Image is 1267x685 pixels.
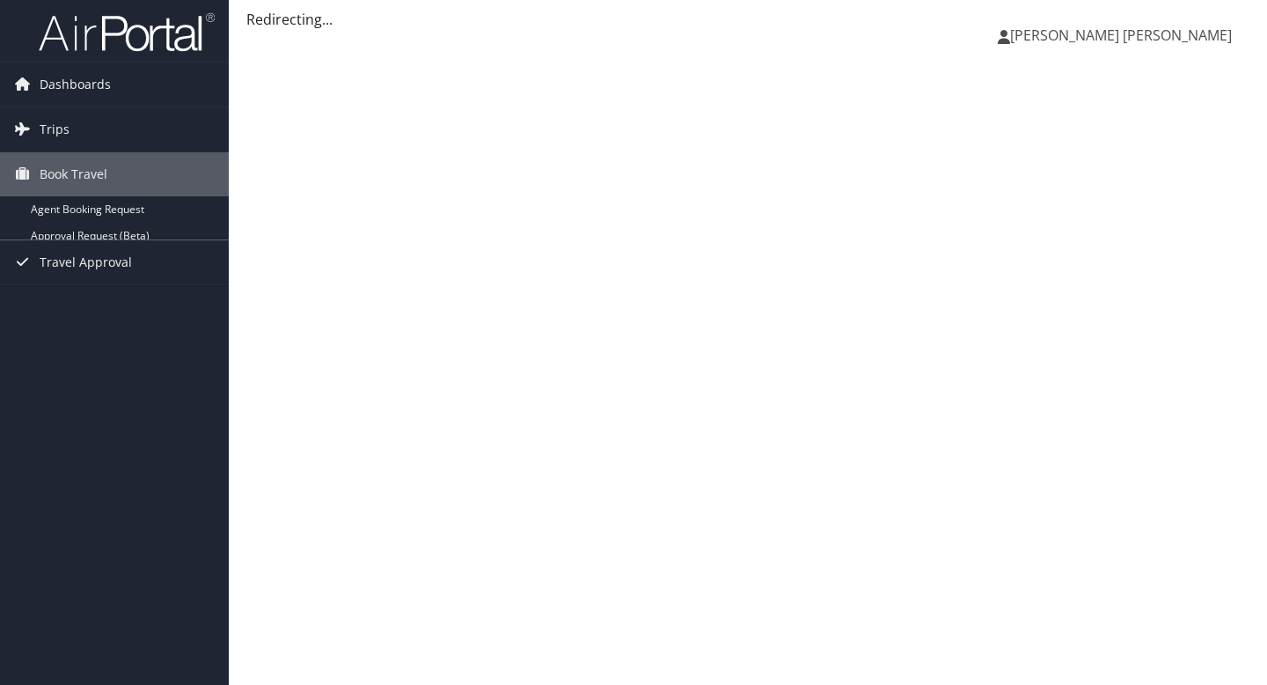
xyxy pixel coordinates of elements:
span: Book Travel [40,152,107,196]
img: airportal-logo.png [39,11,215,53]
span: Dashboards [40,63,111,107]
a: [PERSON_NAME] [PERSON_NAME] [998,9,1249,62]
span: Travel Approval [40,240,132,284]
span: Trips [40,107,70,151]
div: Redirecting... [246,9,1249,30]
span: [PERSON_NAME] [PERSON_NAME] [1010,26,1232,45]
